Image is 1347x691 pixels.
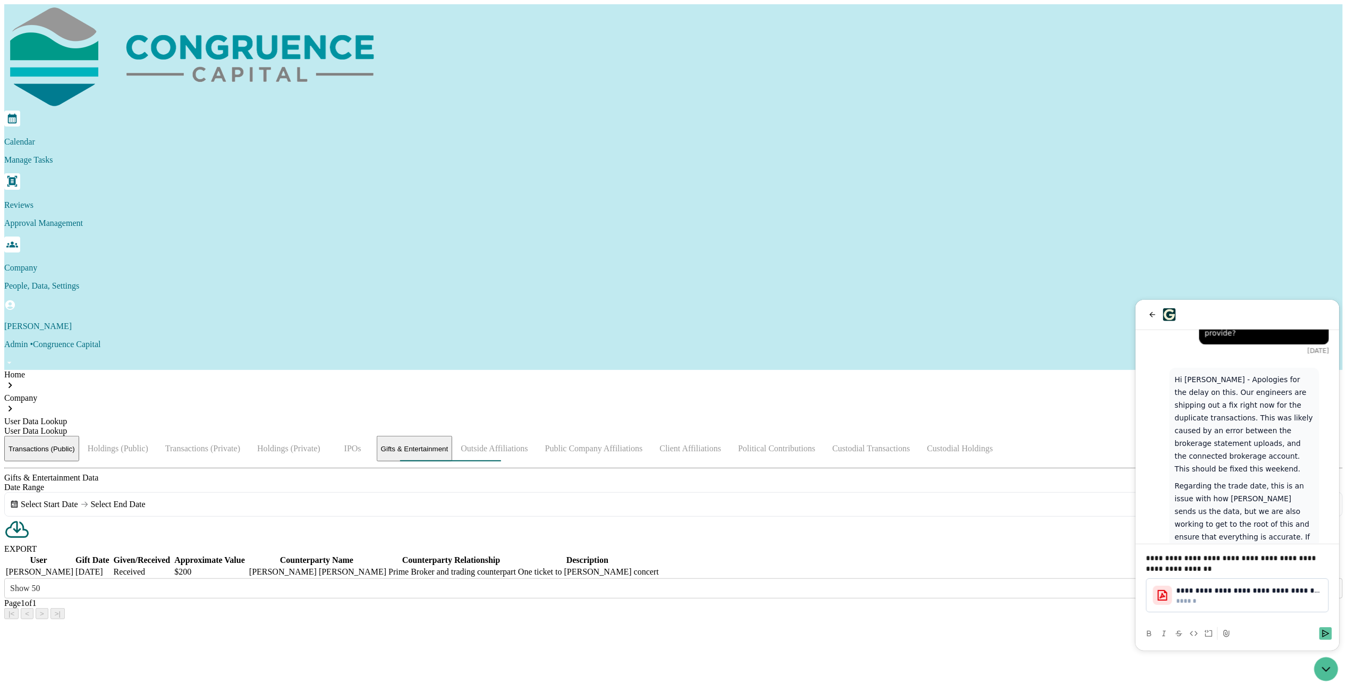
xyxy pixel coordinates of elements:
[4,436,1343,461] div: secondary tabs example
[4,218,1343,228] p: Approval Management
[518,567,659,577] td: One ticket to [PERSON_NAME] concert
[4,281,1343,291] p: People, Data, Settings
[919,436,1002,461] button: Custodial Holdings
[5,567,74,577] td: [PERSON_NAME]
[651,436,730,461] button: Client Affiliations
[4,263,1343,273] p: Company
[730,436,824,461] button: Political Contributions
[157,436,249,461] button: Transactions (Private)
[50,608,65,619] button: >|
[75,555,112,565] div: Gift Date
[4,608,19,619] button: |<
[113,567,173,577] td: Received
[174,555,247,565] div: Approximate Value
[452,436,536,461] button: Outside Affiliations
[75,567,112,577] td: [DATE]
[4,137,1343,147] p: Calendar
[4,417,1343,426] div: User Data Lookup
[4,517,30,542] img: EXPORT
[10,500,19,509] img: calendar
[4,483,1343,492] div: Date Range
[80,500,89,509] img: arrow right
[21,608,33,619] button: <
[388,555,516,565] div: Counterparty Relationship
[249,567,387,577] td: [PERSON_NAME] [PERSON_NAME]
[249,436,329,461] button: Holdings (Private)
[114,555,173,565] div: Given/Received
[91,500,146,509] div: Select End Date
[4,436,79,461] button: Transactions (Public)
[329,436,377,461] button: IPOs
[4,4,376,108] img: logo
[377,436,453,461] button: Gifts & Entertainment
[79,436,157,461] button: Holdings (Public)
[4,340,1343,349] p: Admin • Congruence Capital
[21,500,78,509] div: Select Start Date
[4,473,1343,483] div: Gifts & Entertainment Data
[4,426,1343,436] div: User Data Lookup
[537,436,651,461] button: Public Company Affiliations
[36,608,48,619] button: >
[6,555,73,565] div: User
[4,599,36,608] span: Page 1 of 1
[824,436,919,461] button: Custodial Transactions
[249,555,386,565] div: Counterparty Name
[174,567,248,577] td: $200
[4,544,1343,554] div: EXPORT
[518,555,659,565] div: Description
[4,155,1343,165] p: Manage Tasks
[4,200,1343,210] p: Reviews
[4,393,1343,403] div: Company
[1136,300,1340,651] iframe: Customer support window
[1313,656,1342,685] iframe: Open customer support
[388,567,516,577] td: Prime Broker and trading counterpart
[4,370,1343,380] div: Home
[4,322,1343,331] p: [PERSON_NAME]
